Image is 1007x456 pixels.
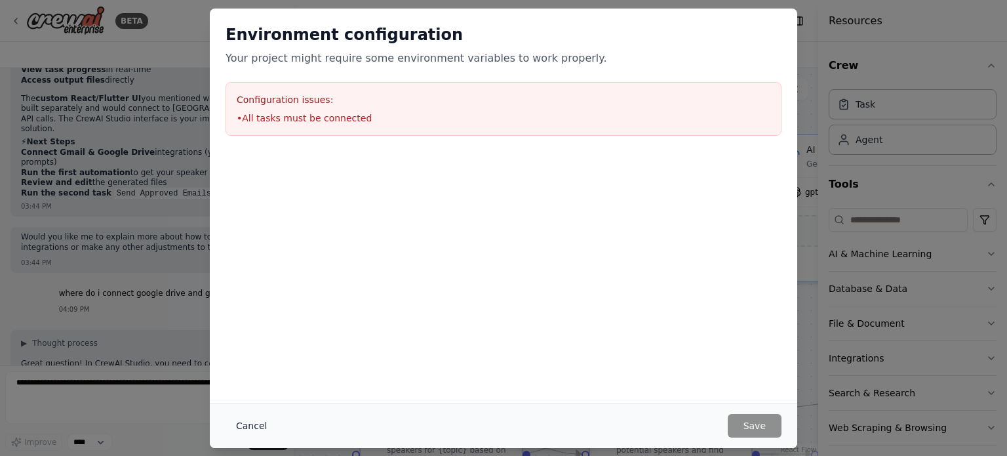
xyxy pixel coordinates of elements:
h3: Configuration issues: [237,93,770,106]
li: • All tasks must be connected [237,112,770,125]
button: Save [728,414,781,438]
p: Your project might require some environment variables to work properly. [226,51,781,66]
button: Cancel [226,414,277,438]
h2: Environment configuration [226,24,781,45]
